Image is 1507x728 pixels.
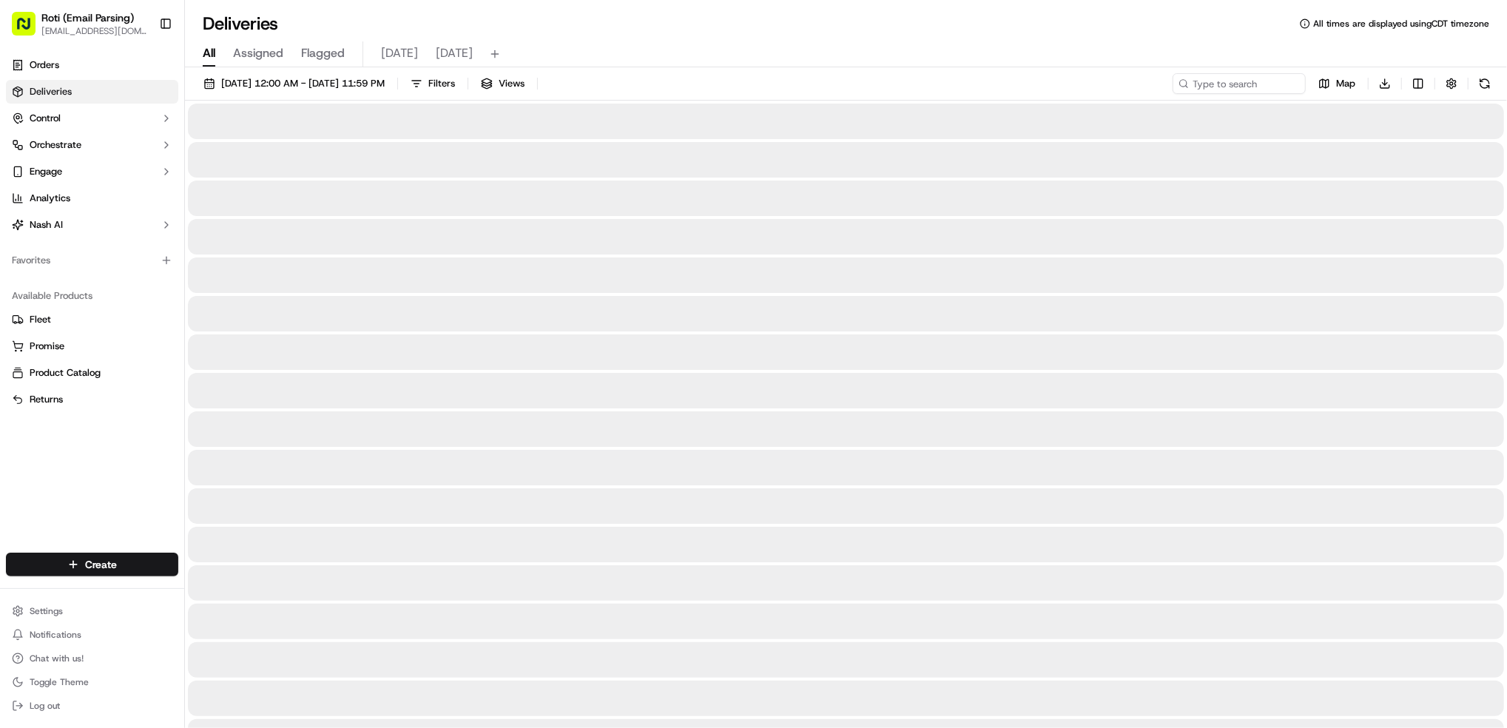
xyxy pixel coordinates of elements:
[30,700,60,712] span: Log out
[301,44,345,62] span: Flagged
[30,218,63,232] span: Nash AI
[30,112,61,125] span: Control
[12,313,172,326] a: Fleet
[1173,73,1306,94] input: Type to search
[15,332,27,344] div: 📗
[30,340,64,353] span: Promise
[203,12,278,36] h1: Deliveries
[1312,73,1362,94] button: Map
[41,10,134,25] button: Roti (Email Parsing)
[197,73,391,94] button: [DATE] 12:00 AM - [DATE] 11:59 PM
[1474,73,1495,94] button: Refresh
[6,308,178,331] button: Fleet
[119,325,243,351] a: 💻API Documentation
[30,653,84,664] span: Chat with us!
[6,213,178,237] button: Nash AI
[30,366,101,380] span: Product Catalog
[147,367,179,378] span: Pylon
[6,133,178,157] button: Orchestrate
[436,44,473,62] span: [DATE]
[6,695,178,716] button: Log out
[6,648,178,669] button: Chat with us!
[67,156,203,168] div: We're available if you need us!
[131,229,161,241] span: [DATE]
[6,624,178,645] button: Notifications
[30,165,62,178] span: Engage
[1336,77,1355,90] span: Map
[30,85,72,98] span: Deliveries
[15,255,38,279] img: Masood Aslam
[381,44,418,62] span: [DATE]
[6,334,178,358] button: Promise
[140,331,237,346] span: API Documentation
[12,393,172,406] a: Returns
[31,141,58,168] img: 9188753566659_6852d8bf1fb38e338040_72.png
[15,59,269,83] p: Welcome 👋
[221,77,385,90] span: [DATE] 12:00 AM - [DATE] 11:59 PM
[6,284,178,308] div: Available Products
[474,73,531,94] button: Views
[30,676,89,688] span: Toggle Theme
[6,6,153,41] button: Roti (Email Parsing)[EMAIL_ADDRESS][DOMAIN_NAME]
[233,44,283,62] span: Assigned
[6,249,178,272] div: Favorites
[15,192,99,204] div: Past conversations
[125,332,137,344] div: 💻
[30,270,41,282] img: 1736555255976-a54dd68f-1ca7-489b-9aae-adbdc363a1c4
[38,95,266,111] input: Got a question? Start typing here...
[30,331,113,346] span: Knowledge Base
[6,107,178,130] button: Control
[12,366,172,380] a: Product Catalog
[6,80,178,104] a: Deliveries
[229,189,269,207] button: See all
[30,138,81,152] span: Orchestrate
[104,366,179,378] a: Powered byPylon
[6,553,178,576] button: Create
[30,629,81,641] span: Notifications
[131,269,161,281] span: [DATE]
[252,146,269,164] button: Start new chat
[46,269,120,281] span: [PERSON_NAME]
[6,601,178,621] button: Settings
[404,73,462,94] button: Filters
[30,313,51,326] span: Fleet
[30,605,63,617] span: Settings
[30,393,63,406] span: Returns
[499,77,525,90] span: Views
[6,160,178,183] button: Engage
[203,44,215,62] span: All
[41,25,147,37] button: [EMAIL_ADDRESS][DOMAIN_NAME]
[6,388,178,411] button: Returns
[123,229,128,241] span: •
[9,325,119,351] a: 📗Knowledge Base
[67,141,243,156] div: Start new chat
[6,361,178,385] button: Product Catalog
[6,672,178,692] button: Toggle Theme
[30,58,59,72] span: Orders
[6,186,178,210] a: Analytics
[15,215,38,239] img: Jazmin Navarro
[6,53,178,77] a: Orders
[46,229,120,241] span: [PERSON_NAME]
[15,141,41,168] img: 1736555255976-a54dd68f-1ca7-489b-9aae-adbdc363a1c4
[12,340,172,353] a: Promise
[30,192,70,205] span: Analytics
[428,77,455,90] span: Filters
[1313,18,1489,30] span: All times are displayed using CDT timezone
[85,557,117,572] span: Create
[123,269,128,281] span: •
[15,15,44,44] img: Nash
